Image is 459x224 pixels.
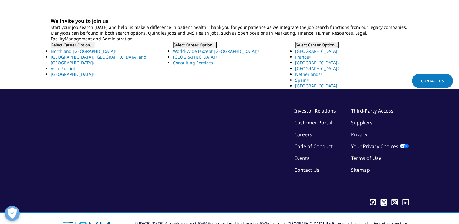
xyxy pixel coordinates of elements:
[295,71,322,77] a: Netherlands
[295,48,339,54] a: [GEOGRAPHIC_DATA]
[51,18,409,24] h3: We invite you to join us
[294,167,319,173] a: Contact Us
[351,167,370,173] a: Sitemap
[294,131,312,138] a: Careers
[173,42,217,48] button: Select Career Option...
[294,155,309,161] a: Events
[5,206,20,221] button: Open Preferences
[51,30,62,36] span: Many
[173,54,217,60] a: [GEOGRAPHIC_DATA]
[294,107,336,114] a: Investor Relations
[51,24,409,30] p: Start your job search [DATE] and help us make a difference in patient health. Thank you for your ...
[294,143,333,150] a: Code of Conduct
[51,66,75,71] a: Asia Pacific
[65,36,133,42] span: Management and Administration
[412,74,453,88] a: Contact Us
[351,131,367,138] a: Privacy
[51,48,117,54] a: North and [GEOGRAPHIC_DATA]
[294,119,332,126] a: Customer Portal
[51,42,94,48] button: Select Career Option...
[295,83,339,89] a: [GEOGRAPHIC_DATA]
[295,77,309,83] a: Spain
[295,42,339,48] button: Select Career Option...
[351,107,393,114] a: Third-Party Access
[173,60,215,66] a: Consulting Services
[133,36,134,42] span: .
[351,143,409,150] a: Your Privacy Choices
[51,71,95,77] a: [GEOGRAPHIC_DATA]
[295,60,339,66] a: [GEOGRAPHIC_DATA]
[51,54,147,66] a: [GEOGRAPHIC_DATA], [GEOGRAPHIC_DATA] and [GEOGRAPHIC_DATA]
[351,119,373,126] a: Suppliers
[295,66,339,71] a: [GEOGRAPHIC_DATA]
[295,54,311,60] a: France
[421,78,444,83] span: Contact Us
[351,155,381,161] a: Terms of Use
[173,48,259,54] a: World-Wide (except [GEOGRAPHIC_DATA])
[51,30,367,42] span: jobs can be found in both search options, Quintiles Jobs and IMS Health jobs, such as open positi...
